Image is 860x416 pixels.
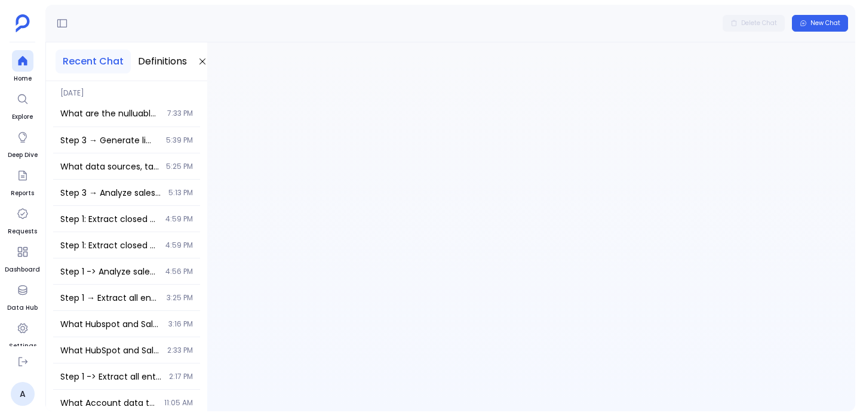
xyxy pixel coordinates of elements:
span: Data Hub [7,303,38,313]
span: Step 3 → Generate limited leaderboard report with data availability disclaimer Create final leade... [60,134,159,146]
button: Definitions [131,50,194,73]
span: 11:05 AM [164,398,193,408]
span: Explore [12,112,33,122]
a: Home [12,50,33,84]
span: Dashboard [5,265,40,275]
button: New Chat [792,15,848,32]
a: A [11,382,35,406]
span: 3:16 PM [168,319,193,329]
span: 4:59 PM [165,214,193,224]
span: [DATE] [53,81,200,98]
a: Reports [11,165,34,198]
a: Deep Dive [8,127,38,160]
span: Requests [8,227,37,236]
span: What Account data tables are available? Show me the structure of Account tables including fields ... [60,397,157,409]
span: Step 1 -> Analyze sales cycle length distribution by industry using the extracted closed won oppo... [60,266,158,278]
span: 2:17 PM [169,372,193,381]
span: What are the nulluable columns in salesforce user table ? [60,107,160,119]
span: 3:25 PM [167,293,193,303]
span: 4:56 PM [165,267,193,276]
span: 7:33 PM [167,109,193,118]
span: What HubSpot and Salesforce data sources are available? Specifically looking for contact, lead, a... [60,344,160,356]
span: Settings [9,341,36,351]
span: Step 1 -> Extract all enterprise customers with ARR greater than 50k using Customer key definitio... [60,371,162,383]
span: What data sources, tables, and columns are available for calculating Deal Velocity? I need to und... [60,161,159,172]
span: 2:33 PM [167,346,193,355]
span: Reports [11,189,34,198]
a: Requests [8,203,37,236]
span: 5:25 PM [166,162,193,171]
a: Dashboard [5,241,40,275]
span: Step 3 → Analyze sales cycle length distribution across industries from Step 2 Take results from ... [60,187,161,199]
span: What Hubspot and Salesforce tables are available? Show me the tables for contacts, leads, account... [60,318,161,330]
span: Deep Dive [8,150,38,160]
span: Home [12,74,33,84]
a: Explore [12,88,33,122]
span: Step 1: Extract closed won opportunities from last 6 months with account industry information and... [60,239,158,251]
span: 5:39 PM [166,135,193,145]
button: Recent Chat [56,50,131,73]
span: 4:59 PM [165,241,193,250]
span: Step 1 → Extract all enterprise customers with ARR greater than 50k including owner details using... [60,292,159,304]
span: Step 1: Extract closed won opportunities from last 6 months with account industry information and... [60,213,158,225]
span: Conversation not found [207,59,855,73]
span: New Chat [810,19,840,27]
img: petavue logo [16,14,30,32]
a: Data Hub [7,279,38,313]
span: 5:13 PM [168,188,193,198]
a: Settings [9,318,36,351]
